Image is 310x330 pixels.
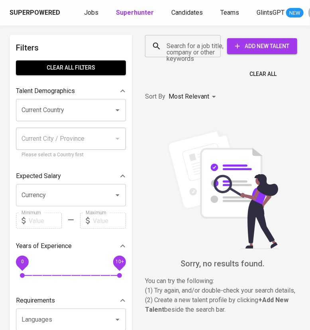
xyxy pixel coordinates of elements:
[16,238,126,254] div: Years of Experience
[169,92,209,101] p: Most Relevant
[10,8,62,17] a: Superpowered
[145,296,288,313] b: + Add New Talent
[112,190,123,201] button: Open
[171,8,204,18] a: Candidates
[10,8,60,17] div: Superpowered
[227,38,297,54] button: Add New Talent
[145,257,300,270] h6: Sorry, no results found.
[16,41,126,54] h6: Filters
[84,8,100,18] a: Jobs
[286,9,304,17] span: NEW
[16,171,61,181] p: Expected Salary
[257,8,304,18] a: GlintsGPT NEW
[16,60,126,75] button: Clear All filters
[29,213,62,229] input: Value
[16,83,126,99] div: Talent Demographics
[112,314,123,325] button: Open
[16,241,72,251] p: Years of Experience
[116,8,155,18] a: Superhunter
[249,69,277,79] span: Clear All
[16,86,75,96] p: Talent Demographics
[171,9,203,16] span: Candidates
[116,9,154,16] b: Superhunter
[16,168,126,184] div: Expected Salary
[84,9,98,16] span: Jobs
[145,92,165,101] p: Sort By
[163,130,283,249] img: file_searching.svg
[22,151,120,159] p: Please select a Country first
[22,63,120,73] span: Clear All filters
[233,41,291,51] span: Add New Talent
[257,9,284,16] span: GlintsGPT
[112,105,123,116] button: Open
[93,213,126,229] input: Value
[16,296,55,305] p: Requirements
[220,9,239,16] span: Teams
[220,8,241,18] a: Teams
[115,259,124,265] span: 10+
[246,67,280,82] button: Clear All
[169,89,219,104] div: Most Relevant
[145,286,300,295] p: (1) Try again, and/or double-check your search details,
[16,293,126,309] div: Requirements
[21,259,24,265] span: 0
[145,295,300,314] p: (2) Create a new talent profile by clicking beside the search bar.
[145,276,300,286] p: You can try the following :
